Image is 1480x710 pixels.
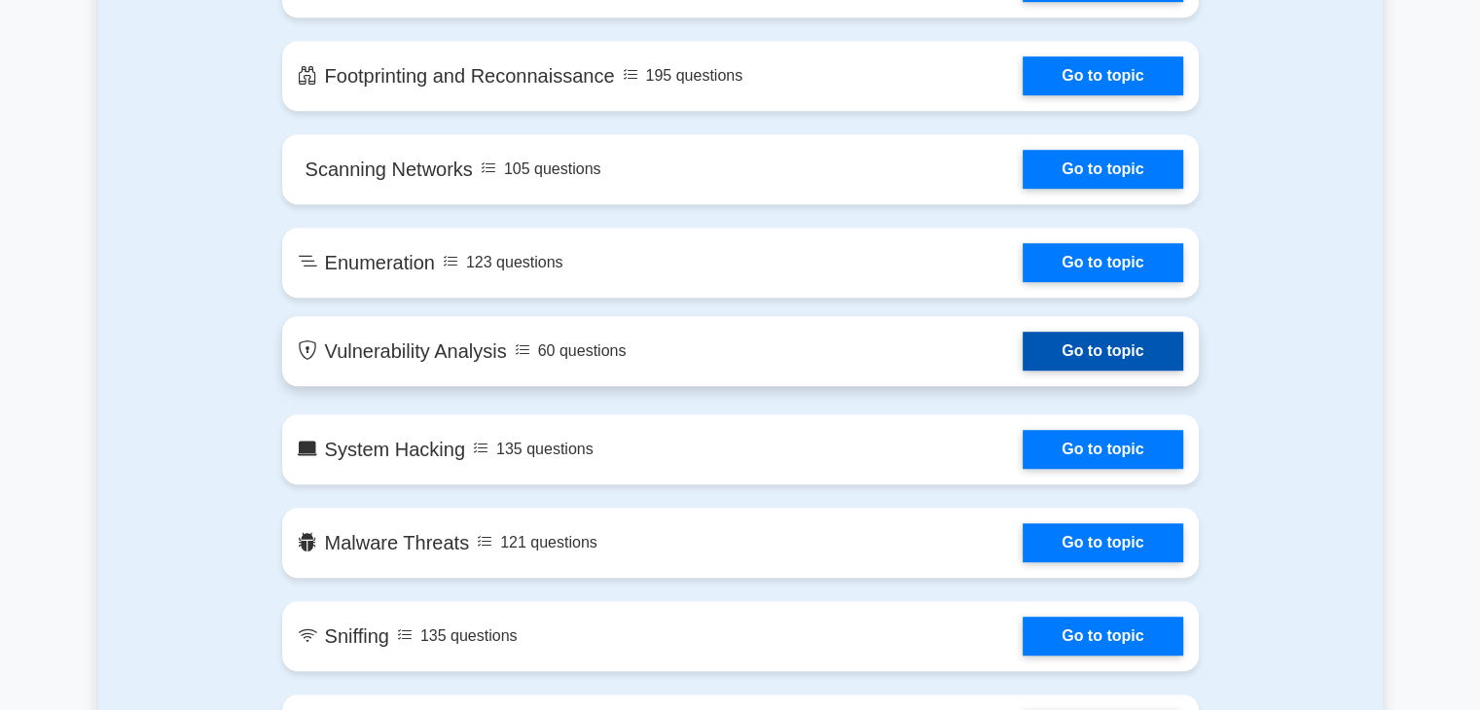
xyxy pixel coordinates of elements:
a: Go to topic [1023,332,1182,371]
a: Go to topic [1023,150,1182,189]
a: Go to topic [1023,243,1182,282]
a: Go to topic [1023,56,1182,95]
a: Go to topic [1023,617,1182,656]
a: Go to topic [1023,523,1182,562]
a: Go to topic [1023,430,1182,469]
